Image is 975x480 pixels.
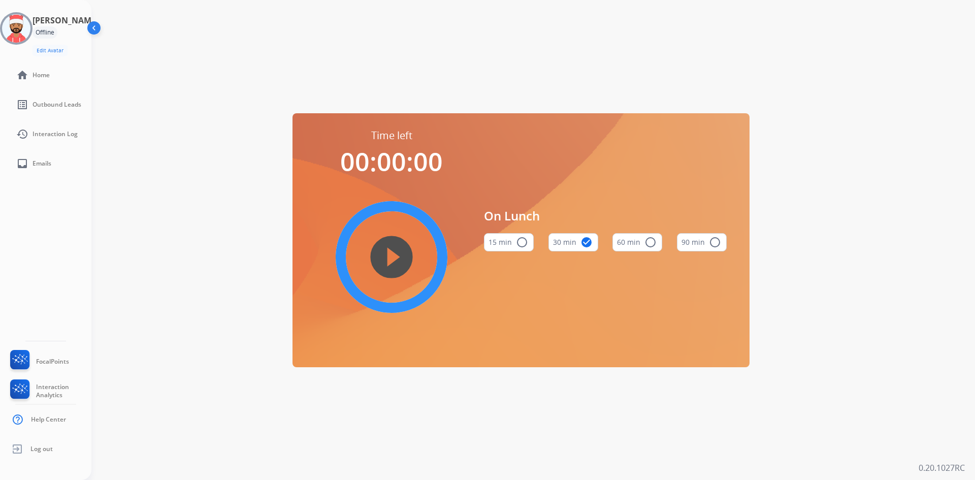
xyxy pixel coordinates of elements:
[36,358,69,366] span: FocalPoints
[16,157,28,170] mat-icon: inbox
[32,71,50,79] span: Home
[32,45,68,56] button: Edit Avatar
[32,101,81,109] span: Outbound Leads
[580,236,593,248] mat-icon: check_circle
[16,99,28,111] mat-icon: list_alt
[32,130,78,138] span: Interaction Log
[709,236,721,248] mat-icon: radio_button_unchecked
[371,129,412,143] span: Time left
[2,14,30,43] img: avatar
[32,159,51,168] span: Emails
[484,233,534,251] button: 15 min
[548,233,598,251] button: 30 min
[644,236,657,248] mat-icon: radio_button_unchecked
[31,415,66,424] span: Help Center
[484,207,727,225] span: On Lunch
[32,14,99,26] h3: [PERSON_NAME]
[385,251,398,263] mat-icon: play_circle_filled
[32,26,57,39] div: Offline
[30,445,53,453] span: Log out
[16,69,28,81] mat-icon: home
[16,128,28,140] mat-icon: history
[8,379,91,403] a: Interaction Analytics
[340,144,443,179] span: 00:00:00
[919,462,965,474] p: 0.20.1027RC
[516,236,528,248] mat-icon: radio_button_unchecked
[36,383,91,399] span: Interaction Analytics
[8,350,69,373] a: FocalPoints
[612,233,662,251] button: 60 min
[677,233,727,251] button: 90 min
